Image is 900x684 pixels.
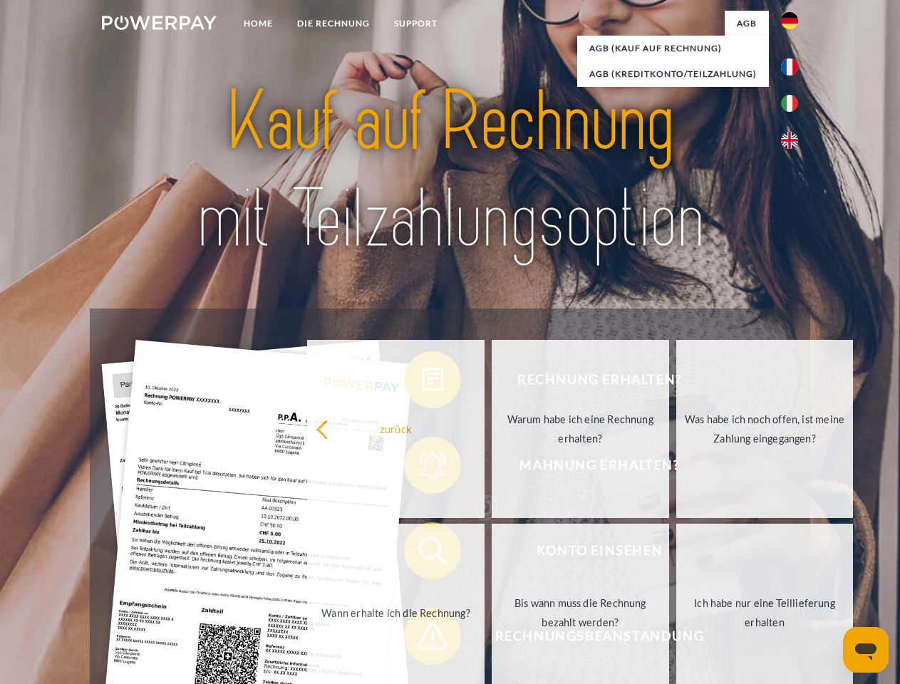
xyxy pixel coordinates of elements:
div: Wann erhalte ich die Rechnung? [316,603,476,622]
img: it [781,95,798,112]
a: DIE RECHNUNG [285,11,382,36]
a: Home [232,11,285,36]
a: AGB (Kreditkonto/Teilzahlung) [577,61,769,87]
a: Was habe ich noch offen, ist meine Zahlung eingegangen? [676,340,854,518]
img: title-powerpay_de.svg [136,68,764,273]
iframe: Schaltfläche zum Öffnen des Messaging-Fensters [843,627,889,673]
a: SUPPORT [382,11,450,36]
a: AGB (Kauf auf Rechnung) [577,36,769,61]
img: logo-powerpay-white.svg [102,16,217,30]
div: Ich habe nur eine Teillieferung erhalten [685,594,845,632]
a: agb [725,11,769,36]
img: de [781,12,798,29]
img: en [781,132,798,149]
div: Warum habe ich eine Rechnung erhalten? [500,410,661,448]
div: zurück [316,419,476,438]
img: fr [781,58,798,76]
div: Was habe ich noch offen, ist meine Zahlung eingegangen? [685,410,845,448]
div: Bis wann muss die Rechnung bezahlt werden? [500,594,661,632]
